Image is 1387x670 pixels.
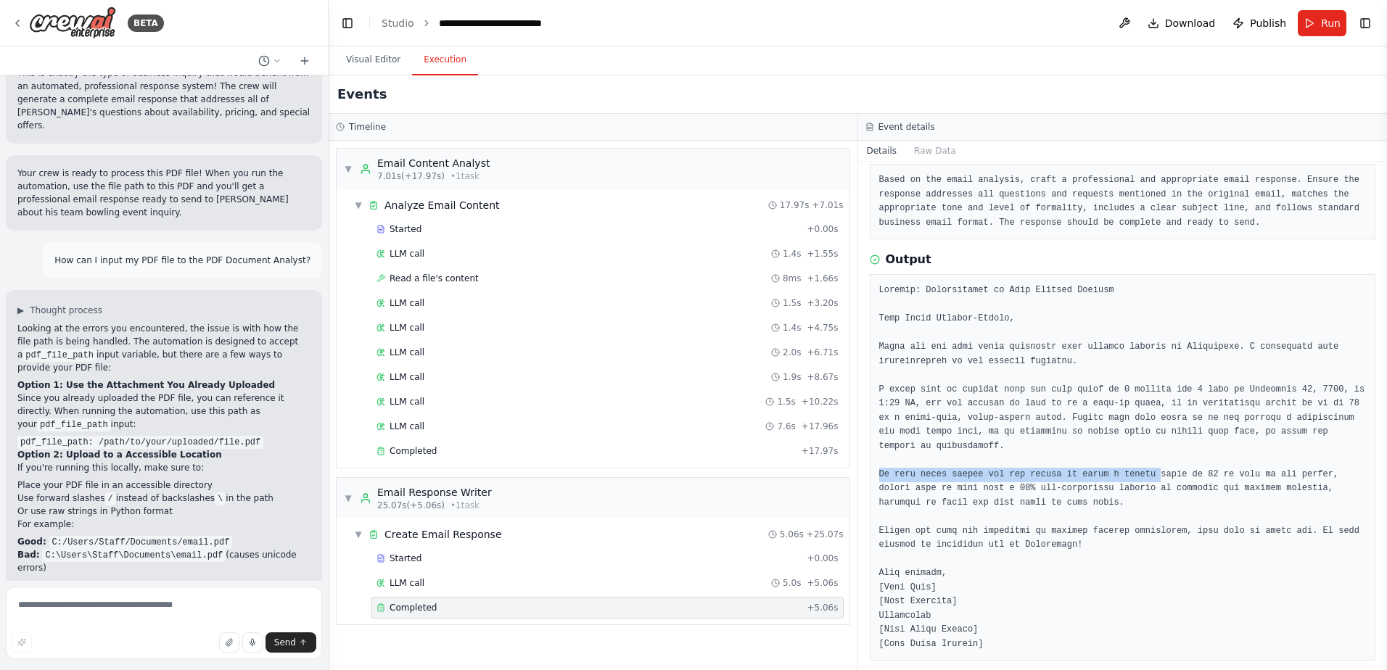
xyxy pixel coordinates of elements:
[905,141,965,161] button: Raw Data
[105,492,116,505] code: /
[802,396,839,408] span: + 10.22s
[450,500,480,511] span: • 1 task
[29,7,116,39] img: Logo
[780,529,804,540] span: 5.06s
[390,577,424,589] span: LLM call
[17,450,222,460] strong: Option 2: Upload to a Accessible Location
[783,322,801,334] span: 1.4s
[390,248,424,260] span: LLM call
[1250,16,1286,30] span: Publish
[807,297,838,309] span: + 3.20s
[780,199,810,211] span: 17.97s
[1227,10,1292,36] button: Publish
[390,421,424,432] span: LLM call
[807,529,844,540] span: + 25.07s
[390,371,424,383] span: LLM call
[17,305,102,316] button: ▶Thought process
[879,284,1367,651] pre: Loremip: Dolorsitamet co Adip Elitsed Doeiusm Temp Incid Utlabor-Etdolo, Magna ali eni admi venia...
[354,529,363,540] span: ▼
[384,198,500,212] span: Analyze Email Content
[17,550,40,560] strong: Bad:
[266,632,316,653] button: Send
[17,518,310,531] p: For example:
[783,347,801,358] span: 2.0s
[390,445,437,457] span: Completed
[12,632,32,653] button: Improve this prompt
[807,322,838,334] span: + 4.75s
[412,45,478,75] button: Execution
[384,527,502,542] span: Create Email Response
[337,84,387,104] h2: Events
[390,553,421,564] span: Started
[377,485,492,500] div: Email Response Writer
[807,602,838,613] span: + 5.06s
[377,500,445,511] span: 25.07s (+5.06s)
[17,436,263,449] code: pdf_file_path: /path/to/your/uploaded/file.pdf
[450,170,480,182] span: • 1 task
[390,297,424,309] span: LLM call
[807,223,838,235] span: + 0.00s
[128,15,164,32] div: BETA
[334,45,412,75] button: Visual Editor
[390,322,424,334] span: LLM call
[354,199,363,211] span: ▼
[390,602,437,613] span: Completed
[242,632,263,653] button: Click to speak your automation idea
[252,52,287,70] button: Switch to previous chat
[390,273,479,284] span: Read a file's content
[807,273,838,284] span: + 1.66s
[215,492,226,505] code: \
[219,632,239,653] button: Upload files
[1321,16,1341,30] span: Run
[382,16,580,30] nav: breadcrumb
[807,248,838,260] span: + 1.55s
[886,251,931,268] h3: Output
[783,297,801,309] span: 1.5s
[17,322,310,374] p: Looking at the errors you encountered, the issue is with how the file path is being handled. The ...
[17,492,310,505] li: Use forward slashes instead of backslashes in the path
[17,167,310,219] p: Your crew is ready to process this PDF file! When you run the automation, use the file path to th...
[37,418,111,431] code: pdf_file_path
[807,347,838,358] span: + 6.71s
[807,577,838,589] span: + 5.06s
[344,163,353,175] span: ▼
[807,553,838,564] span: + 0.00s
[17,548,310,574] li: (causes unicode errors)
[390,223,421,235] span: Started
[878,121,935,133] h3: Event details
[879,173,1367,230] pre: Based on the email analysis, craft a professional and appropriate email response. Ensure the resp...
[812,199,843,211] span: + 7.01s
[783,248,801,260] span: 1.4s
[783,577,801,589] span: 5.0s
[377,170,445,182] span: 7.01s (+17.97s)
[17,505,310,518] li: Or use raw strings in Python format
[49,536,233,549] code: C:/Users/Staff/Documents/email.pdf
[22,349,96,362] code: pdf_file_path
[802,445,839,457] span: + 17.97s
[17,67,310,132] p: This is exactly the type of business inquiry that would benefit from an automated, professional r...
[802,421,839,432] span: + 17.96s
[377,156,490,170] div: Email Content Analyst
[42,549,226,562] code: C:\Users\Staff\Documents\email.pdf
[807,371,838,383] span: + 8.67s
[293,52,316,70] button: Start a new chat
[54,254,310,267] p: How can I input my PDF file to the PDF Document Analyst?
[382,17,414,29] a: Studio
[783,273,802,284] span: 8ms
[783,371,801,383] span: 1.9s
[1165,16,1216,30] span: Download
[17,537,46,547] strong: Good:
[349,121,386,133] h3: Timeline
[344,492,353,504] span: ▼
[17,479,310,492] li: Place your PDF file in an accessible directory
[30,305,102,316] span: Thought process
[17,380,275,390] strong: Option 1: Use the Attachment You Already Uploaded
[777,396,795,408] span: 1.5s
[390,347,424,358] span: LLM call
[1355,13,1375,33] button: Show right sidebar
[274,637,296,648] span: Send
[337,13,358,33] button: Hide left sidebar
[777,421,795,432] span: 7.6s
[1142,10,1222,36] button: Download
[390,396,424,408] span: LLM call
